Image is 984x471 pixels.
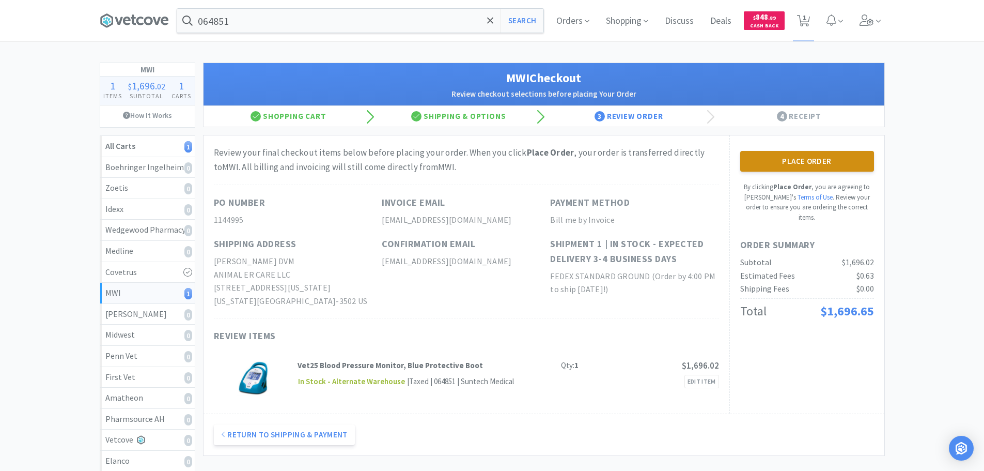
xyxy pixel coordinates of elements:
[105,203,190,216] div: Idexx
[237,359,270,396] img: b7eca4c3d2484e99a7d130778dd1b807_224894.png
[105,454,190,468] div: Elanco
[773,183,811,191] strong: Place Order
[100,220,195,241] a: Wedgewood Pharmacy0
[550,195,630,210] h1: Payment Method
[740,282,789,296] div: Shipping Fees
[184,309,192,321] i: 0
[100,105,195,125] a: How It Works
[214,281,382,295] h2: [STREET_ADDRESS][US_STATE]
[177,9,543,33] input: Search by item, sku, manufacturer, ingredient, size...
[214,68,874,88] h1: MWI Checkout
[214,237,296,252] h1: Shipping Address
[684,375,719,388] a: Edit Item
[100,136,195,157] a: All Carts1
[100,63,195,77] h1: MWI
[405,375,514,388] div: | Taxed | 064851 | Suntech Medical
[214,146,719,174] div: Review your final checkout items below before placing your order. When you click , your order is ...
[753,14,756,21] span: $
[793,18,814,27] a: 1
[105,181,190,195] div: Zoetis
[527,147,574,158] strong: Place Order
[100,304,195,325] a: [PERSON_NAME]0
[214,195,265,210] h1: PO Number
[298,360,483,370] strong: Vet25 Blood Pressure Monitor, Blue Protective Boot
[184,141,192,153] i: 1
[132,79,155,92] span: 1,696
[100,178,195,199] a: Zoetis0
[740,256,772,269] div: Subtotal
[595,111,605,121] span: 3
[214,268,382,282] h2: ANIMAL ER CARE LLC
[842,257,874,267] span: $1,696.02
[798,193,833,202] a: Terms of Use
[550,270,719,296] h2: FEDEX STANDARD GROUND (Order by 4:00 PM to ship [DATE]!)
[128,81,132,92] span: $
[105,371,190,384] div: First Vet
[179,79,184,92] span: 1
[777,111,787,121] span: 4
[740,269,795,283] div: Estimated Fees
[740,238,874,253] h1: Order Summary
[105,245,190,258] div: Medline
[100,430,195,451] a: Vetcove0
[501,9,543,33] button: Search
[706,17,736,26] a: Deals
[184,414,192,426] i: 0
[820,303,874,319] span: $1,696.65
[184,246,192,257] i: 0
[100,262,195,283] a: Covetrus
[550,237,719,267] h1: Shipment 1 | In stock - expected delivery 3-4 business days
[204,106,374,127] div: Shopping Cart
[105,161,190,174] div: Boehringer Ingelheim
[184,372,192,384] i: 0
[744,7,785,35] a: $848.89Cash Back
[184,225,192,236] i: 0
[105,433,190,447] div: Vetcove
[574,360,579,370] strong: 1
[682,360,719,371] span: $1,696.02
[214,329,524,344] h1: Review Items
[184,435,192,446] i: 0
[184,204,192,216] i: 0
[105,141,135,151] strong: All Carts
[382,195,445,210] h1: Invoice Email
[100,199,195,220] a: Idexx0
[184,330,192,341] i: 0
[100,91,125,101] h4: Items
[110,79,115,92] span: 1
[298,375,405,388] span: In Stock - Alternate Warehouse
[100,388,195,409] a: Amatheon0
[184,456,192,467] i: 0
[100,157,195,178] a: Boehringer Ingelheim0
[561,359,579,372] div: Qty:
[105,413,190,426] div: Pharmsource AH
[382,214,550,227] h2: [EMAIL_ADDRESS][DOMAIN_NAME]
[768,14,776,21] span: . 89
[382,237,475,252] h1: Confirmation Email
[100,409,195,430] a: Pharmsource AH0
[753,12,776,22] span: 848
[100,325,195,346] a: Midwest0
[100,241,195,262] a: Medline0
[214,255,382,268] h2: [PERSON_NAME] DVM
[100,346,195,367] a: Penn Vet0
[105,391,190,405] div: Amatheon
[661,17,698,26] a: Discuss
[740,182,874,222] p: By clicking , you are agreeing to [PERSON_NAME]'s . Review your order to ensure you are ordering ...
[184,288,192,299] i: 1
[949,436,974,461] div: Open Intercom Messenger
[184,351,192,362] i: 0
[100,367,195,388] a: First Vet0
[105,328,190,342] div: Midwest
[100,283,195,304] a: MWI1
[373,106,544,127] div: Shipping & Options
[105,266,190,279] div: Covetrus
[750,23,778,30] span: Cash Back
[544,106,714,127] div: Review Order
[382,255,550,268] h2: [EMAIL_ADDRESS][DOMAIN_NAME]
[214,88,874,100] h2: Review checkout selections before placing Your Order
[105,350,190,363] div: Penn Vet
[168,91,194,101] h4: Carts
[105,223,190,237] div: Wedgewood Pharmacy
[125,81,168,91] div: .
